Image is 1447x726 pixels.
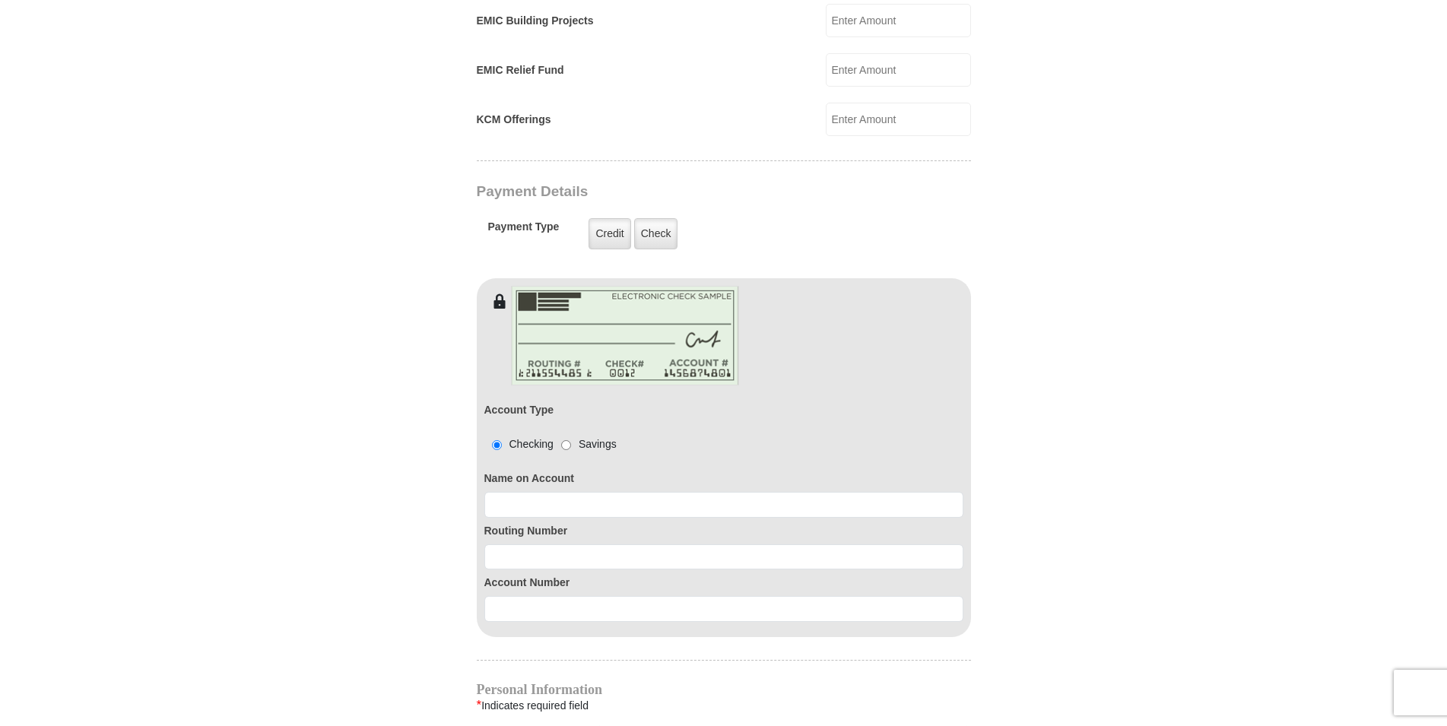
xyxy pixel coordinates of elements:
label: Name on Account [484,471,963,487]
input: Enter Amount [826,53,971,87]
img: check-en.png [511,286,739,385]
label: Routing Number [484,523,963,539]
label: Account Type [484,402,554,418]
h4: Personal Information [477,683,971,696]
label: KCM Offerings [477,112,551,128]
label: EMIC Building Projects [477,13,594,29]
div: Indicates required field [477,696,971,715]
input: Enter Amount [826,103,971,136]
label: Check [634,218,678,249]
input: Enter Amount [826,4,971,37]
h5: Payment Type [488,220,560,241]
div: Checking Savings [484,436,617,452]
label: EMIC Relief Fund [477,62,564,78]
h3: Payment Details [477,183,865,201]
label: Account Number [484,575,963,591]
label: Credit [589,218,630,249]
